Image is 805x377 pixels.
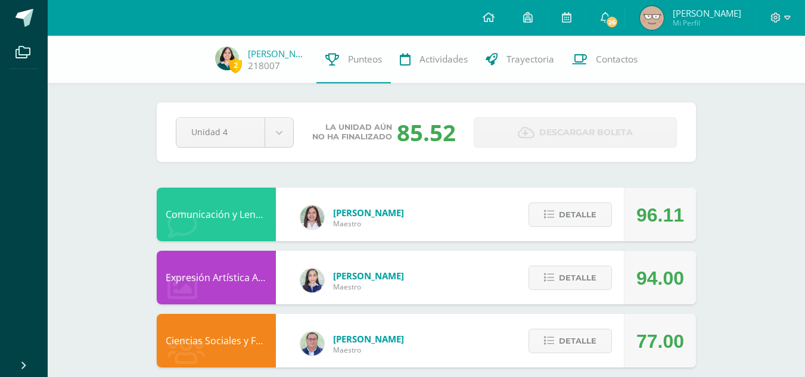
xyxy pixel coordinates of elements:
[506,53,554,66] span: Trayectoria
[673,18,741,28] span: Mi Perfil
[316,36,391,83] a: Punteos
[300,332,324,356] img: c1c1b07ef08c5b34f56a5eb7b3c08b85.png
[248,48,307,60] a: [PERSON_NAME]
[529,329,612,353] button: Detalle
[300,205,324,229] img: acecb51a315cac2de2e3deefdb732c9f.png
[248,60,280,72] a: 218007
[333,345,404,355] span: Maestro
[605,15,618,29] span: 26
[563,36,647,83] a: Contactos
[419,53,468,66] span: Actividades
[229,58,242,73] span: 2
[333,282,404,292] span: Maestro
[348,53,382,66] span: Punteos
[559,267,596,289] span: Detalle
[636,188,684,242] div: 96.11
[215,46,239,70] img: 5bf59a8f1d34e40244a609435b7dd35c.png
[157,188,276,241] div: Comunicación y Lenguaje, Inglés
[333,207,404,219] span: [PERSON_NAME]
[333,219,404,229] span: Maestro
[397,117,456,148] div: 85.52
[157,251,276,304] div: Expresión Artística ARTES PLÁSTICAS
[529,266,612,290] button: Detalle
[640,6,664,30] img: 7ba1596e4feba066842da6514df2b212.png
[673,7,741,19] span: [PERSON_NAME]
[559,330,596,352] span: Detalle
[596,53,638,66] span: Contactos
[312,123,392,142] span: La unidad aún no ha finalizado
[191,118,250,146] span: Unidad 4
[559,204,596,226] span: Detalle
[333,333,404,345] span: [PERSON_NAME]
[477,36,563,83] a: Trayectoria
[391,36,477,83] a: Actividades
[539,118,633,147] span: Descargar boleta
[333,270,404,282] span: [PERSON_NAME]
[157,314,276,367] div: Ciencias Sociales y Formación Ciudadana
[636,251,684,305] div: 94.00
[636,314,684,368] div: 77.00
[300,269,324,292] img: 360951c6672e02766e5b7d72674f168c.png
[529,202,612,227] button: Detalle
[176,118,293,147] a: Unidad 4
